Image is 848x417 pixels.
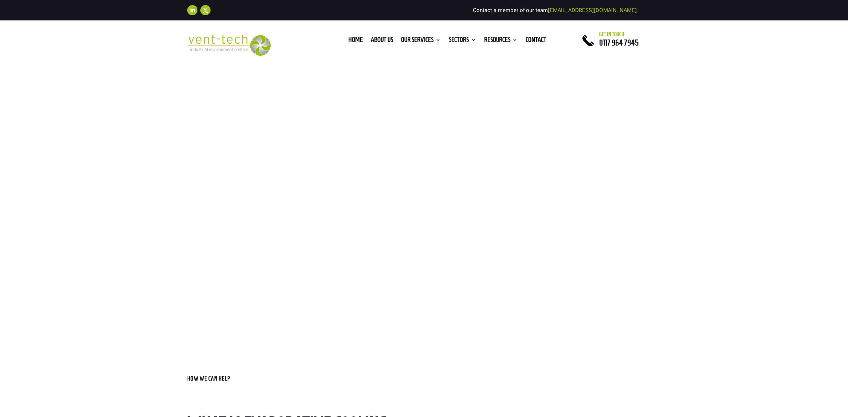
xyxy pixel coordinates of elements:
a: Sectors [449,37,476,45]
a: Follow on LinkedIn [187,5,197,15]
p: HOW WE CAN HELP [187,376,661,382]
span: Contact a member of our team [473,7,637,13]
a: Contact [526,37,546,45]
a: 0117 964 7945 [599,38,639,47]
a: Follow on X [200,5,211,15]
a: Home [348,37,363,45]
a: About us [371,37,393,45]
a: Our Services [401,37,441,45]
img: 2023-09-27T08_35_16.549ZVENT-TECH---Clear-background [187,34,271,56]
span: Get in touch [599,31,624,37]
a: [EMAIL_ADDRESS][DOMAIN_NAME] [548,7,637,13]
a: Resources [484,37,518,45]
